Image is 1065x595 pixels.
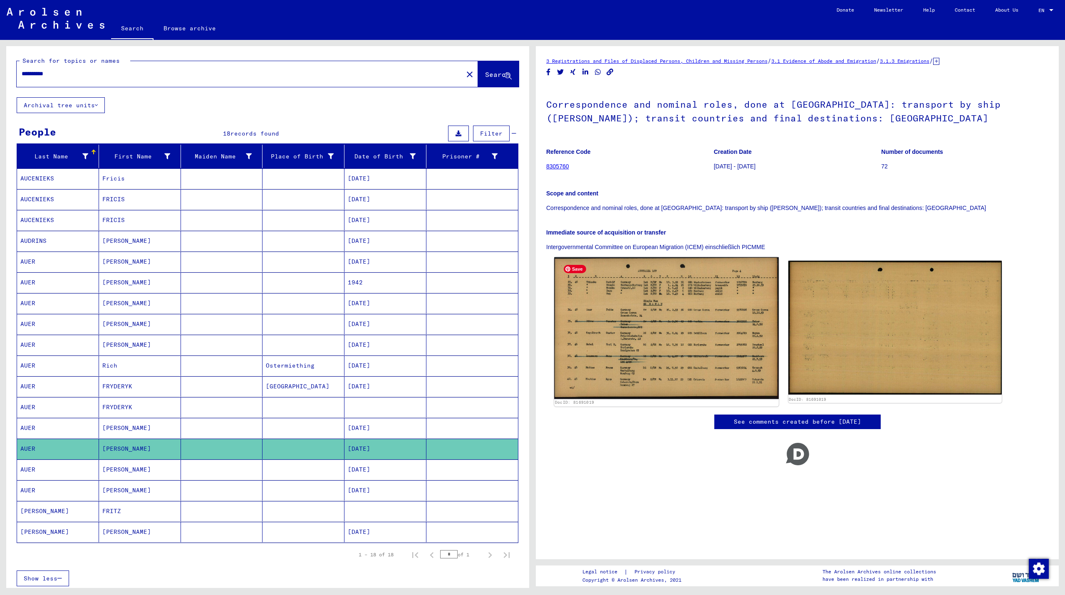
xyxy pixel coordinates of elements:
img: Arolsen_neg.svg [7,8,104,29]
button: Share on Xing [569,67,577,77]
b: Immediate source of acquisition or transfer [546,229,666,236]
mat-cell: [PERSON_NAME] [99,272,181,293]
mat-cell: [PERSON_NAME] [99,314,181,334]
mat-cell: FRICIS [99,189,181,210]
div: People [19,124,56,139]
mat-cell: [PERSON_NAME] [99,231,181,251]
b: Scope and content [546,190,598,197]
mat-cell: [DATE] [344,231,426,251]
mat-cell: [DATE] [344,356,426,376]
b: Creation Date [714,148,752,155]
span: 18 [223,130,230,137]
mat-cell: AUCENIEKS [17,210,99,230]
mat-header-cell: Date of Birth [344,145,426,168]
mat-cell: FRITZ [99,501,181,521]
mat-cell: FRYDERYK [99,376,181,397]
div: Date of Birth [348,152,416,161]
b: Number of documents [881,148,943,155]
div: of 1 [440,551,482,558]
div: Maiden Name [184,150,263,163]
mat-cell: AUER [17,335,99,355]
img: 001.jpg [554,257,778,399]
span: EN [1038,7,1048,13]
div: 1 – 18 of 18 [359,551,394,558]
mat-cell: [DATE] [344,439,426,459]
span: / [768,57,771,64]
mat-cell: [PERSON_NAME] [99,293,181,314]
mat-header-cell: Prisoner # [426,145,518,168]
mat-cell: AUCENIEKS [17,168,99,189]
button: Show less [17,570,69,586]
a: 3.1 Evidence of Abode and Emigration [771,58,876,64]
mat-header-cell: First Name [99,145,181,168]
mat-cell: [PERSON_NAME] [99,459,181,480]
mat-cell: [DATE] [344,480,426,501]
div: Last Name [20,150,99,163]
a: 8305760 [546,163,569,170]
mat-cell: [DATE] [344,252,426,272]
div: First Name [102,150,181,163]
p: 72 [881,162,1048,171]
button: First page [407,546,424,563]
mat-cell: FRICIS [99,210,181,230]
span: Search [485,70,510,79]
a: 3 Registrations and Files of Displaced Persons, Children and Missing Persons [546,58,768,64]
img: yv_logo.png [1011,565,1042,586]
mat-cell: AUER [17,376,99,397]
mat-cell: [DATE] [344,189,426,210]
mat-cell: [PERSON_NAME] [17,501,99,521]
mat-cell: [DATE] [344,459,426,480]
mat-cell: [DATE] [344,376,426,397]
mat-icon: close [465,69,475,79]
div: Place of Birth [266,150,344,163]
mat-cell: Rich [99,356,181,376]
button: Share on WhatsApp [594,67,602,77]
button: Next page [482,546,498,563]
a: See comments created before [DATE] [734,417,861,426]
mat-cell: [PERSON_NAME] [99,335,181,355]
b: Reference Code [546,148,591,155]
div: First Name [102,152,170,161]
div: Maiden Name [184,152,252,161]
mat-cell: [GEOGRAPHIC_DATA] [263,376,344,397]
p: The Arolsen Archives online collections [822,568,936,575]
mat-cell: [DATE] [344,335,426,355]
mat-cell: AUER [17,459,99,480]
p: Intergovernmental Committee on European Migration (ICEM) einschließlich PICMME [546,243,1048,252]
button: Copy link [606,67,614,77]
button: Share on LinkedIn [581,67,590,77]
div: Date of Birth [348,150,426,163]
button: Search [478,61,519,87]
mat-cell: [PERSON_NAME] [99,439,181,459]
mat-header-cell: Maiden Name [181,145,263,168]
a: 3.1.3 Emigrations [880,58,929,64]
mat-cell: Fricis [99,168,181,189]
mat-cell: [PERSON_NAME] [99,480,181,501]
mat-cell: AUER [17,356,99,376]
a: DocID: 81691019 [789,397,826,402]
mat-cell: [DATE] [344,522,426,542]
mat-cell: AUCENIEKS [17,189,99,210]
mat-cell: [DATE] [344,168,426,189]
mat-cell: Ostermiething [263,356,344,376]
mat-cell: AUER [17,252,99,272]
button: Previous page [424,546,440,563]
mat-cell: FRYDERYK [99,397,181,417]
p: have been realized in partnership with [822,575,936,583]
span: Show less [24,575,57,582]
div: Last Name [20,152,88,161]
div: | [582,568,685,576]
button: Share on Twitter [556,67,565,77]
mat-cell: AUER [17,293,99,314]
mat-cell: [DATE] [344,293,426,314]
mat-cell: 1942 [344,272,426,293]
mat-cell: [PERSON_NAME] [99,252,181,272]
button: Share on Facebook [544,67,553,77]
div: Prisoner # [430,150,508,163]
mat-cell: AUDRINS [17,231,99,251]
div: Change consent [1028,558,1048,578]
mat-cell: [PERSON_NAME] [99,522,181,542]
span: records found [230,130,279,137]
mat-cell: [DATE] [344,418,426,438]
a: Browse archive [154,18,226,38]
